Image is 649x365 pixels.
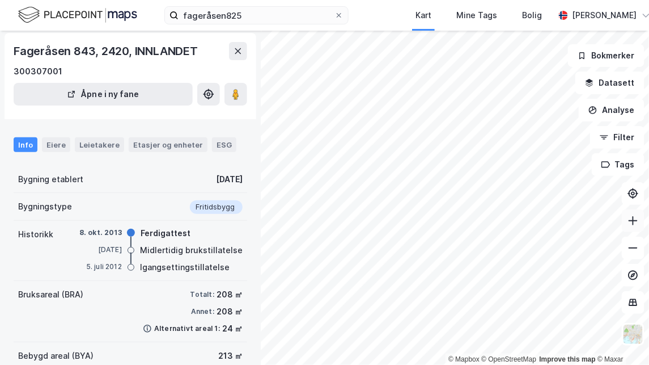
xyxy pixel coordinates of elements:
[14,83,193,106] button: Åpne i ny fane
[522,9,542,22] div: Bolig
[75,137,124,152] div: Leietakere
[191,307,214,316] div: Annet:
[141,226,190,240] div: Ferdigattest
[415,9,431,22] div: Kart
[77,262,122,272] div: 5. juli 2012
[77,245,122,255] div: [DATE]
[18,5,137,25] img: logo.f888ab2527a4732fd821a326f86c7f29.svg
[572,9,637,22] div: [PERSON_NAME]
[216,173,243,186] div: [DATE]
[140,261,230,274] div: Igangsettingstillatelse
[592,311,649,365] iframe: Chat Widget
[212,137,236,152] div: ESG
[140,244,243,257] div: Midlertidig brukstillatelse
[77,228,122,238] div: 8. okt. 2013
[18,173,83,186] div: Bygning etablert
[222,322,243,335] div: 24 ㎡
[217,288,243,301] div: 208 ㎡
[448,355,480,363] a: Mapbox
[18,349,94,363] div: Bebygd areal (BYA)
[18,288,83,301] div: Bruksareal (BRA)
[154,324,220,333] div: Alternativt areal 1:
[14,65,62,78] div: 300307001
[42,137,70,152] div: Eiere
[18,200,72,213] div: Bygningstype
[568,44,644,67] button: Bokmerker
[18,228,53,241] div: Historikk
[14,137,37,152] div: Info
[540,355,596,363] a: Improve this map
[14,42,200,60] div: Fageråsen 843, 2420, INNLANDET
[575,72,644,94] button: Datasett
[179,7,334,24] input: Søk på adresse, matrikkel, gårdeiere, leietakere eller personer
[133,140,203,150] div: Etasjer og enheter
[592,153,644,176] button: Tags
[579,99,644,121] button: Analyse
[592,311,649,365] div: Kontrollprogram for chat
[217,305,243,318] div: 208 ㎡
[590,126,644,149] button: Filter
[218,349,243,363] div: 213 ㎡
[190,290,214,299] div: Totalt:
[482,355,537,363] a: OpenStreetMap
[456,9,497,22] div: Mine Tags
